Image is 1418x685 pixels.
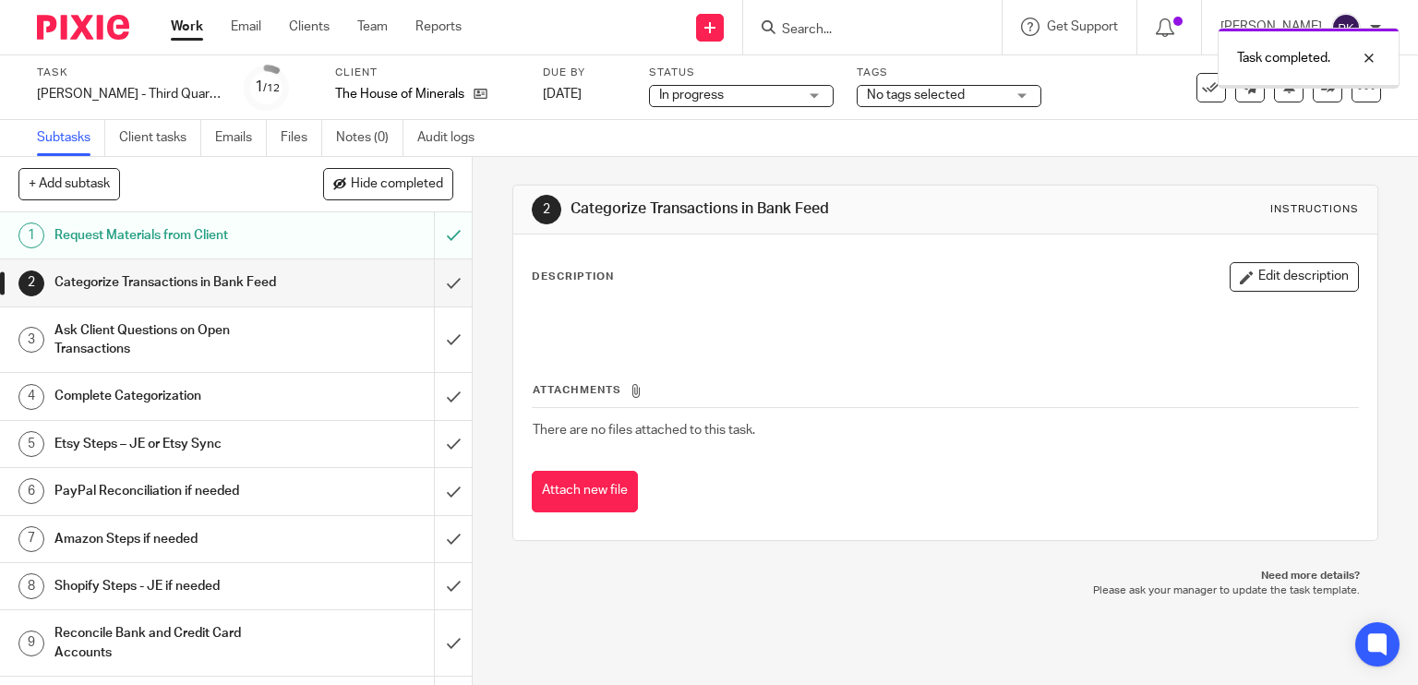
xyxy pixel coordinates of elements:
[263,83,280,93] small: /12
[1331,13,1361,42] img: svg%3E
[37,120,105,156] a: Subtasks
[18,327,44,353] div: 3
[357,18,388,36] a: Team
[532,270,614,284] p: Description
[18,431,44,457] div: 5
[289,18,330,36] a: Clients
[231,18,261,36] a: Email
[18,631,44,656] div: 9
[18,384,44,410] div: 4
[543,88,582,101] span: [DATE]
[281,120,322,156] a: Files
[18,526,44,552] div: 7
[54,382,295,410] h1: Complete Categorization
[54,619,295,667] h1: Reconcile Bank and Credit Card Accounts
[417,120,488,156] a: Audit logs
[532,471,638,512] button: Attach new file
[571,199,984,219] h1: Categorize Transactions in Bank Feed
[335,66,520,80] label: Client
[1237,49,1330,67] p: Task completed.
[531,569,1361,583] p: Need more details?
[37,85,222,103] div: [PERSON_NAME] - Third Quarter
[37,66,222,80] label: Task
[54,525,295,553] h1: Amazon Steps if needed
[119,120,201,156] a: Client tasks
[255,77,280,98] div: 1
[54,222,295,249] h1: Request Materials from Client
[533,385,621,395] span: Attachments
[171,18,203,36] a: Work
[659,89,724,102] span: In progress
[531,583,1361,598] p: Please ask your manager to update the task template.
[336,120,403,156] a: Notes (0)
[649,66,834,80] label: Status
[54,269,295,296] h1: Categorize Transactions in Bank Feed
[18,168,120,199] button: + Add subtask
[543,66,626,80] label: Due by
[867,89,965,102] span: No tags selected
[37,85,222,103] div: Stormy Baker - Third Quarter
[18,573,44,599] div: 8
[323,168,453,199] button: Hide completed
[54,430,295,458] h1: Etsy Steps – JE or Etsy Sync
[1230,262,1359,292] button: Edit description
[54,317,295,364] h1: Ask Client Questions on Open Transactions
[335,85,464,103] p: The House of Minerals
[18,478,44,504] div: 6
[54,572,295,600] h1: Shopify Steps - JE if needed
[351,177,443,192] span: Hide completed
[54,477,295,505] h1: PayPal Reconciliation if needed
[215,120,267,156] a: Emails
[1270,202,1359,217] div: Instructions
[37,15,129,40] img: Pixie
[532,195,561,224] div: 2
[18,270,44,296] div: 2
[18,222,44,248] div: 1
[415,18,462,36] a: Reports
[533,424,755,437] span: There are no files attached to this task.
